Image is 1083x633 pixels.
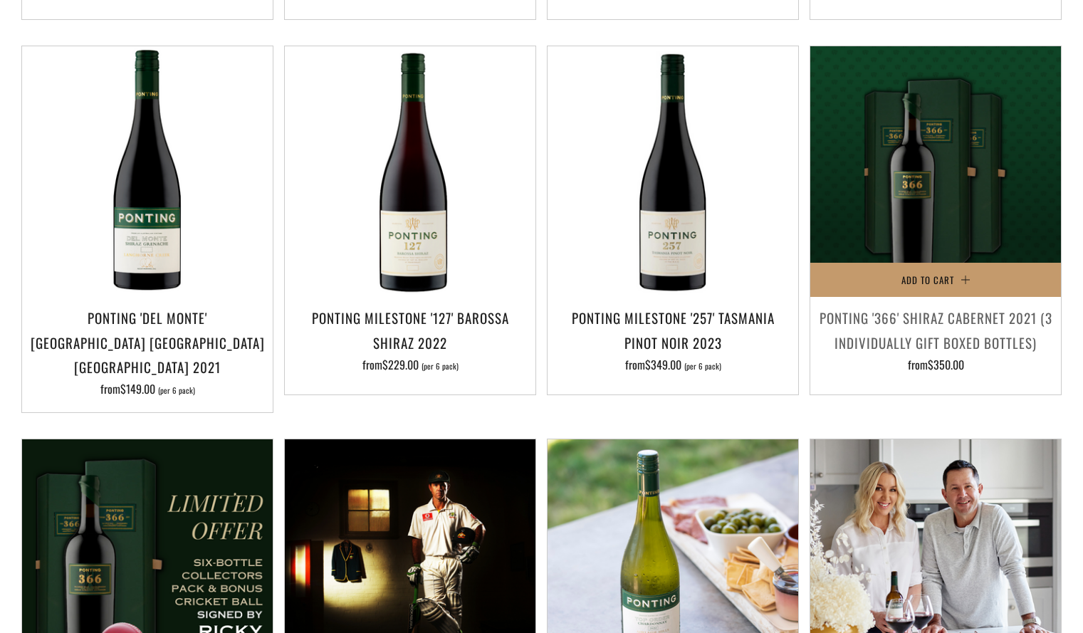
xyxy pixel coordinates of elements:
[817,305,1054,354] h3: Ponting '366' Shiraz Cabernet 2021 (3 individually gift boxed bottles)
[908,356,964,373] span: from
[555,305,791,354] h3: Ponting Milestone '257' Tasmania Pinot Noir 2023
[422,362,459,370] span: (per 6 pack)
[548,305,798,377] a: Ponting Milestone '257' Tasmania Pinot Noir 2023 from$349.00 (per 6 pack)
[292,305,528,354] h3: Ponting Milestone '127' Barossa Shiraz 2022
[100,380,195,397] span: from
[22,305,273,394] a: Ponting 'Del Monte' [GEOGRAPHIC_DATA] [GEOGRAPHIC_DATA] [GEOGRAPHIC_DATA] 2021 from$149.00 (per 6...
[645,356,681,373] span: $349.00
[901,273,954,287] span: Add to Cart
[810,263,1061,297] button: Add to Cart
[928,356,964,373] span: $350.00
[362,356,459,373] span: from
[120,380,155,397] span: $149.00
[382,356,419,373] span: $229.00
[684,362,721,370] span: (per 6 pack)
[29,305,266,379] h3: Ponting 'Del Monte' [GEOGRAPHIC_DATA] [GEOGRAPHIC_DATA] [GEOGRAPHIC_DATA] 2021
[810,305,1061,377] a: Ponting '366' Shiraz Cabernet 2021 (3 individually gift boxed bottles) from$350.00
[158,387,195,394] span: (per 6 pack)
[625,356,721,373] span: from
[285,305,535,377] a: Ponting Milestone '127' Barossa Shiraz 2022 from$229.00 (per 6 pack)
